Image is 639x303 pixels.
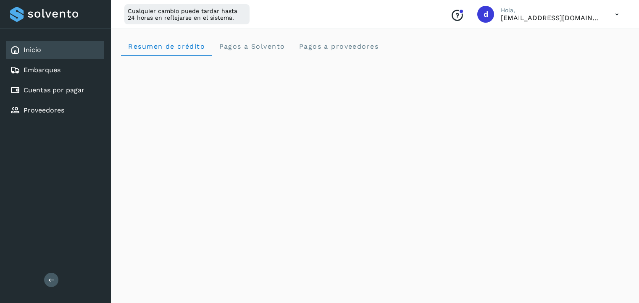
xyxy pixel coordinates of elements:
[6,41,104,59] div: Inicio
[298,42,379,50] span: Pagos a proveedores
[6,61,104,79] div: Embarques
[218,42,285,50] span: Pagos a Solvento
[24,66,60,74] a: Embarques
[501,7,602,14] p: Hola,
[6,81,104,99] div: Cuentas por pagar
[128,42,205,50] span: Resumen de crédito
[124,4,250,24] div: Cualquier cambio puede tardar hasta 24 horas en reflejarse en el sistema.
[24,86,84,94] a: Cuentas por pagar
[6,101,104,120] div: Proveedores
[501,14,602,22] p: direccion.admin@cmelogistics.mx
[24,46,41,54] a: Inicio
[24,106,64,114] a: Proveedores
